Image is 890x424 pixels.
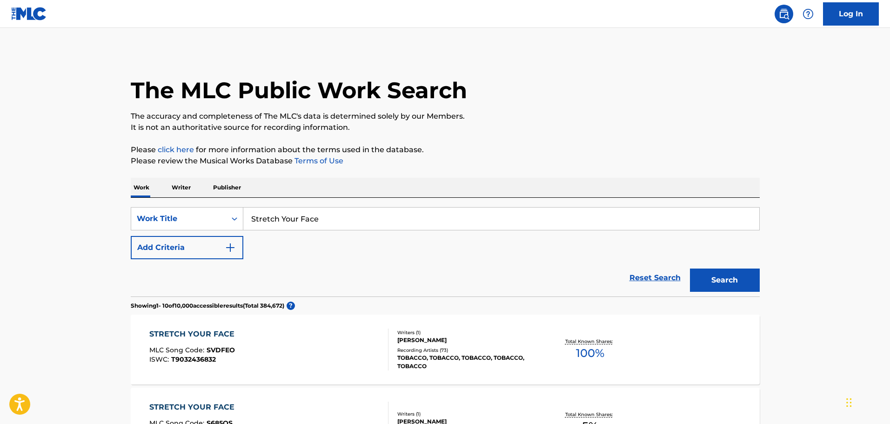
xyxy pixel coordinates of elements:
[397,354,538,370] div: TOBACCO, TOBACCO, TOBACCO, TOBACCO, TOBACCO
[397,347,538,354] div: Recording Artists ( 73 )
[149,329,239,340] div: STRETCH YOUR FACE
[565,338,615,345] p: Total Known Shares:
[131,207,760,296] form: Search Form
[775,5,793,23] a: Public Search
[778,8,790,20] img: search
[149,402,239,413] div: STRETCH YOUR FACE
[287,302,295,310] span: ?
[293,156,343,165] a: Terms of Use
[397,336,538,344] div: [PERSON_NAME]
[131,76,467,104] h1: The MLC Public Work Search
[131,122,760,133] p: It is not an authoritative source for recording information.
[11,7,47,20] img: MLC Logo
[131,111,760,122] p: The accuracy and completeness of The MLC's data is determined solely by our Members.
[149,346,207,354] span: MLC Song Code :
[137,213,221,224] div: Work Title
[625,268,685,288] a: Reset Search
[225,242,236,253] img: 9d2ae6d4665cec9f34b9.svg
[210,178,244,197] p: Publisher
[803,8,814,20] img: help
[576,345,604,362] span: 100 %
[690,269,760,292] button: Search
[846,389,852,417] div: Drag
[131,144,760,155] p: Please for more information about the terms used in the database.
[397,411,538,417] div: Writers ( 1 )
[823,2,879,26] a: Log In
[131,155,760,167] p: Please review the Musical Works Database
[131,178,152,197] p: Work
[397,329,538,336] div: Writers ( 1 )
[207,346,235,354] span: SVDFEO
[565,411,615,418] p: Total Known Shares:
[799,5,817,23] div: Help
[843,379,890,424] iframe: Chat Widget
[158,145,194,154] a: click here
[169,178,194,197] p: Writer
[171,355,216,363] span: T9032436832
[131,315,760,384] a: STRETCH YOUR FACEMLC Song Code:SVDFEOISWC:T9032436832Writers (1)[PERSON_NAME]Recording Artists (7...
[131,236,243,259] button: Add Criteria
[131,302,284,310] p: Showing 1 - 10 of 10,000 accessible results (Total 384,672 )
[149,355,171,363] span: ISWC :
